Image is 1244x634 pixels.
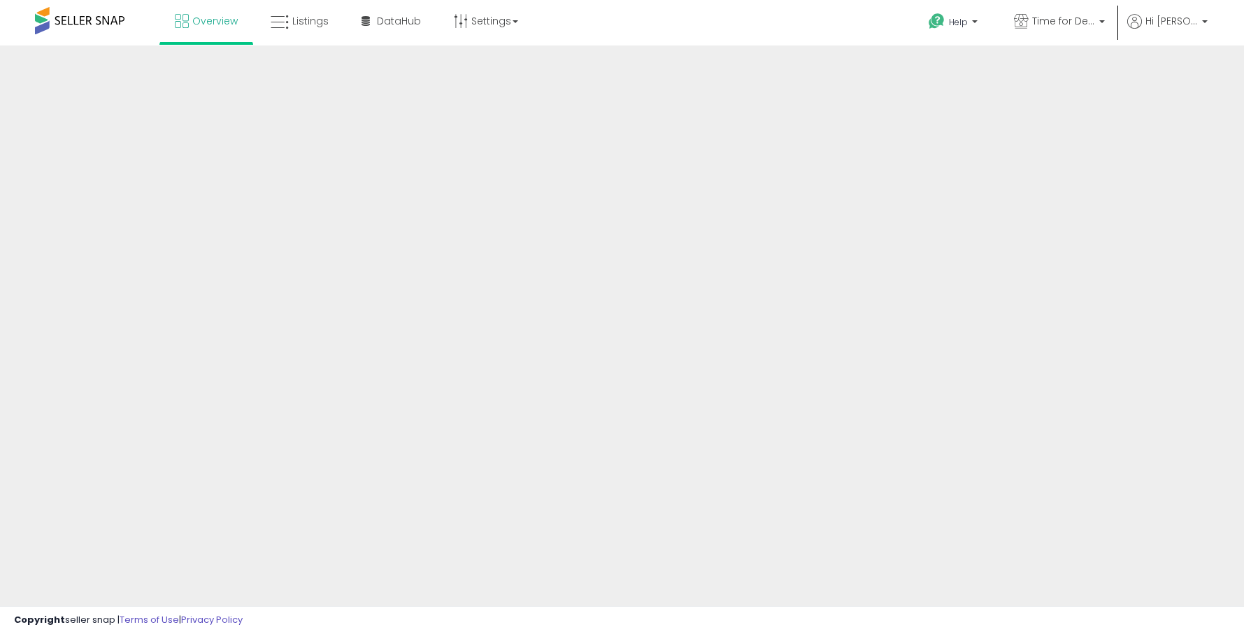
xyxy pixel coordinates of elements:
span: Time for Deals [1032,14,1095,28]
a: Terms of Use [120,613,179,626]
strong: Copyright [14,613,65,626]
a: Help [917,2,992,45]
a: Hi [PERSON_NAME] [1127,14,1208,45]
i: Get Help [928,13,945,30]
span: Listings [292,14,329,28]
span: Help [949,16,968,28]
div: seller snap | | [14,614,243,627]
span: DataHub [377,14,421,28]
a: Privacy Policy [181,613,243,626]
span: Overview [192,14,238,28]
span: Hi [PERSON_NAME] [1145,14,1198,28]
